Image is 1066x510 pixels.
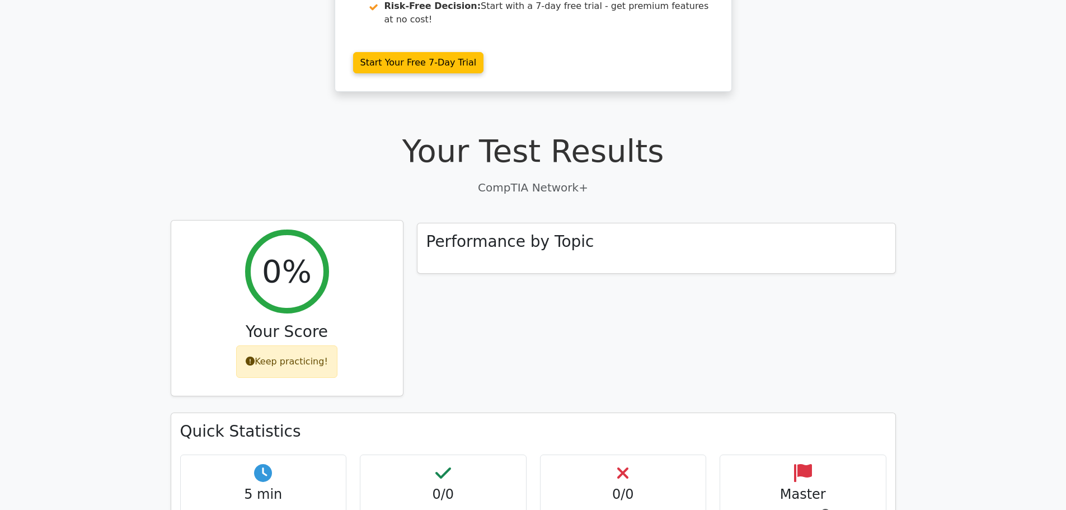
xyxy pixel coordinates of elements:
[236,345,337,378] div: Keep practicing!
[369,486,517,503] h4: 0/0
[180,322,394,341] h3: Your Score
[353,52,484,73] a: Start Your Free 7-Day Trial
[190,486,337,503] h4: 5 min
[550,486,697,503] h4: 0/0
[171,179,896,196] p: CompTIA Network+
[180,422,886,441] h3: Quick Statistics
[729,486,877,503] h4: Master
[171,132,896,170] h1: Your Test Results
[262,252,312,290] h2: 0%
[426,232,594,251] h3: Performance by Topic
